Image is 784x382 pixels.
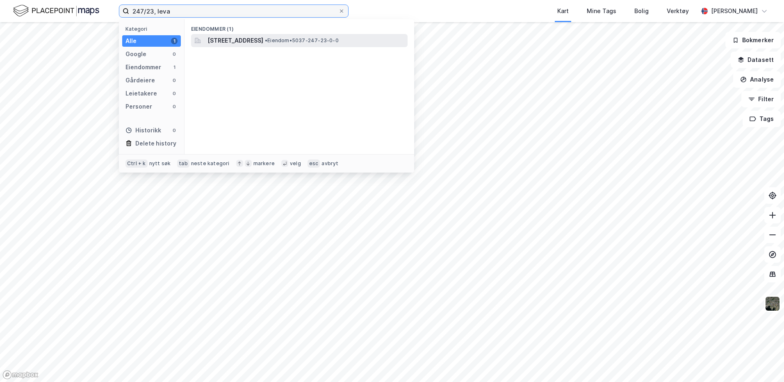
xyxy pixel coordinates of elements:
[634,6,649,16] div: Bolig
[125,26,181,32] div: Kategori
[765,296,780,312] img: 9k=
[185,19,414,34] div: Eiendommer (1)
[171,38,178,44] div: 1
[667,6,689,16] div: Verktøy
[13,4,99,18] img: logo.f888ab2527a4732fd821a326f86c7f29.svg
[177,159,189,168] div: tab
[587,6,616,16] div: Mine Tags
[135,139,176,148] div: Delete history
[125,62,161,72] div: Eiendommer
[125,102,152,111] div: Personer
[265,37,267,43] span: •
[253,160,275,167] div: markere
[557,6,569,16] div: Kart
[2,370,39,380] a: Mapbox homepage
[125,125,161,135] div: Historikk
[125,75,155,85] div: Gårdeiere
[171,127,178,134] div: 0
[125,36,137,46] div: Alle
[731,52,781,68] button: Datasett
[171,77,178,84] div: 0
[743,343,784,382] iframe: Chat Widget
[125,49,146,59] div: Google
[321,160,338,167] div: avbryt
[743,111,781,127] button: Tags
[129,5,338,17] input: Søk på adresse, matrikkel, gårdeiere, leietakere eller personer
[207,36,263,45] span: [STREET_ADDRESS]
[733,71,781,88] button: Analyse
[308,159,320,168] div: esc
[125,159,148,168] div: Ctrl + k
[149,160,171,167] div: nytt søk
[741,91,781,107] button: Filter
[171,90,178,97] div: 0
[265,37,339,44] span: Eiendom • 5037-247-23-0-0
[290,160,301,167] div: velg
[171,51,178,57] div: 0
[743,343,784,382] div: Kontrollprogram for chat
[171,64,178,70] div: 1
[125,89,157,98] div: Leietakere
[711,6,758,16] div: [PERSON_NAME]
[191,160,230,167] div: neste kategori
[171,103,178,110] div: 0
[725,32,781,48] button: Bokmerker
